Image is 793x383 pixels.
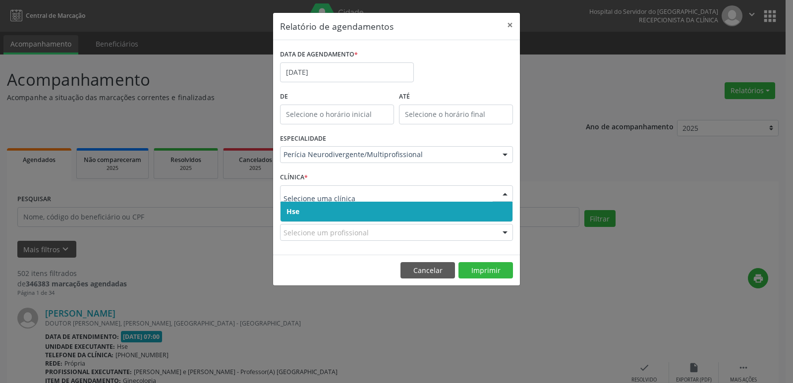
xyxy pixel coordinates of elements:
input: Selecione uma data ou intervalo [280,62,414,82]
h5: Relatório de agendamentos [280,20,394,33]
label: ATÉ [399,89,513,105]
span: Hse [286,207,299,216]
button: Close [500,13,520,37]
label: CLÍNICA [280,170,308,185]
span: Selecione um profissional [283,227,369,238]
input: Selecione o horário inicial [280,105,394,124]
span: Perícia Neurodivergente/Multiprofissional [283,150,493,160]
label: De [280,89,394,105]
button: Cancelar [400,262,455,279]
button: Imprimir [458,262,513,279]
input: Selecione uma clínica [283,189,493,209]
label: DATA DE AGENDAMENTO [280,47,358,62]
label: ESPECIALIDADE [280,131,326,147]
input: Selecione o horário final [399,105,513,124]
